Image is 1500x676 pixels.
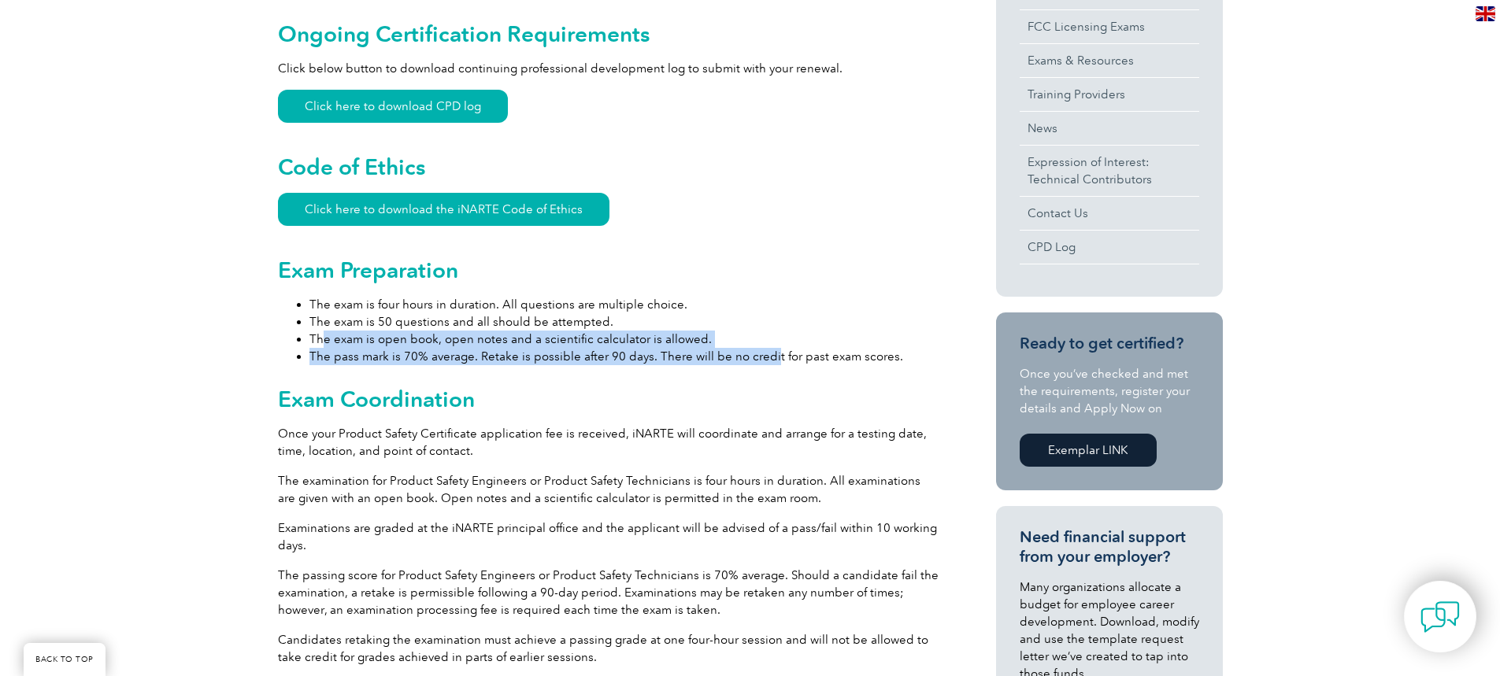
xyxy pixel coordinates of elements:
h3: Ready to get certified? [1020,334,1199,353]
li: The pass mark is 70% average. Retake is possible after 90 days. There will be no credit for past ... [309,348,939,365]
li: The exam is open book, open notes and a scientific calculator is allowed. [309,331,939,348]
a: BACK TO TOP [24,643,106,676]
p: Examinations are graded at the iNARTE principal office and the applicant will be advised of a pas... [278,519,939,554]
h2: Ongoing Certification Requirements [278,21,939,46]
img: contact-chat.png [1420,597,1460,637]
p: Once your Product Safety Certificate application fee is received, iNARTE will coordinate and arra... [278,425,939,460]
p: Click below button to download continuing professional development log to submit with your renewal. [278,60,939,77]
a: FCC Licensing Exams [1020,10,1199,43]
a: News [1020,112,1199,145]
a: Click here to download the iNARTE Code of Ethics [278,193,609,226]
img: en [1476,6,1495,21]
h2: Exam Coordination [278,386,939,412]
p: The examination for Product Safety Engineers or Product Safety Technicians is four hours in durat... [278,472,939,507]
h2: Code of Ethics [278,154,939,179]
a: Exams & Resources [1020,44,1199,77]
a: Training Providers [1020,78,1199,111]
p: Candidates retaking the examination must achieve a passing grade at one four-hour session and wil... [278,631,939,666]
h2: Exam Preparation [278,257,939,283]
a: Exemplar LINK [1020,434,1157,467]
p: The passing score for Product Safety Engineers or Product Safety Technicians is 70% average. Shou... [278,567,939,619]
h3: Need financial support from your employer? [1020,527,1199,567]
a: CPD Log [1020,231,1199,264]
a: Contact Us [1020,197,1199,230]
li: The exam is four hours in duration. All questions are multiple choice. [309,296,939,313]
p: Once you’ve checked and met the requirements, register your details and Apply Now on [1020,365,1199,417]
a: Expression of Interest:Technical Contributors [1020,146,1199,196]
li: The exam is 50 questions and all should be attempted. [309,313,939,331]
a: Click here to download CPD log [278,90,508,123]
